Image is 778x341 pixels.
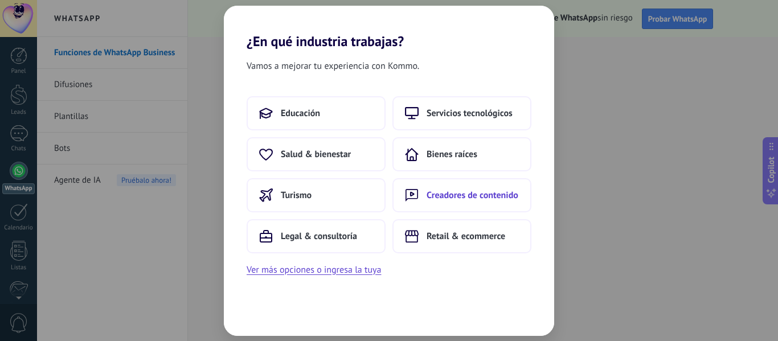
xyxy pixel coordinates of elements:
[281,149,351,160] span: Salud & bienestar
[392,178,531,212] button: Creadores de contenido
[247,178,386,212] button: Turismo
[247,262,381,277] button: Ver más opciones o ingresa la tuya
[247,59,419,73] span: Vamos a mejorar tu experiencia con Kommo.
[427,108,513,119] span: Servicios tecnológicos
[247,96,386,130] button: Educación
[427,149,477,160] span: Bienes raíces
[427,190,518,201] span: Creadores de contenido
[392,96,531,130] button: Servicios tecnológicos
[281,108,320,119] span: Educación
[392,137,531,171] button: Bienes raíces
[281,231,357,242] span: Legal & consultoría
[224,6,554,50] h2: ¿En qué industria trabajas?
[247,137,386,171] button: Salud & bienestar
[392,219,531,253] button: Retail & ecommerce
[247,219,386,253] button: Legal & consultoría
[281,190,312,201] span: Turismo
[427,231,505,242] span: Retail & ecommerce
